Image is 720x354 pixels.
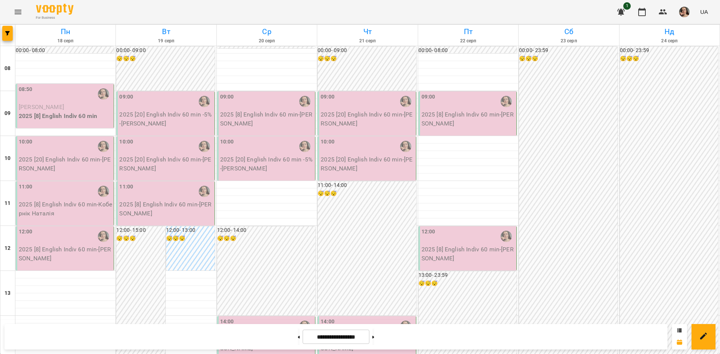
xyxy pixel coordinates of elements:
h6: 😴😴😴 [116,235,165,243]
img: Крикун Анна (а) [400,141,411,152]
h6: 13:00 - 23:59 [418,271,517,279]
h6: 😴😴😴 [166,235,215,243]
img: Крикун Анна (а) [400,96,411,107]
span: For Business [36,15,73,20]
p: 2025 [20] English Indiv 60 min -5% - [PERSON_NAME] [220,155,313,173]
h6: Нд [621,26,718,37]
h6: 11:00 - 14:00 [318,181,416,190]
h6: 20 серп [218,37,316,45]
h6: 21 серп [318,37,416,45]
h6: 00:00 - 08:00 [217,46,315,55]
span: [PERSON_NAME] [19,103,64,111]
h6: Пт [419,26,517,37]
p: 2025 [20] English Indiv 60 min - [PERSON_NAME] [321,155,414,173]
button: Menu [9,3,27,21]
h6: Пн [16,26,114,37]
img: Крикун Анна (а) [299,96,310,107]
h6: 😴😴😴 [318,190,416,198]
label: 10:00 [19,138,33,146]
h6: 😴😴😴 [620,55,718,63]
h6: 😴😴😴 [116,55,214,63]
span: 1 [623,2,631,10]
h6: 18 серп [16,37,114,45]
img: Крикун Анна (а) [199,186,210,197]
label: 10:00 [119,138,133,146]
label: 10:00 [220,138,234,146]
p: 2025 [20] English Indiv 60 min - [PERSON_NAME] [321,110,414,128]
h6: Сб [520,26,618,37]
h6: 19 серп [117,37,215,45]
p: 2025 [8] English Indiv 60 min - [PERSON_NAME] [19,245,112,263]
img: aaa0aa5797c5ce11638e7aad685b53dd.jpeg [679,7,690,17]
h6: 00:00 - 09:00 [318,46,416,55]
img: Крикун Анна (а) [98,186,109,197]
img: Крикун Анна (а) [98,231,109,242]
p: 2025 [8] English Indiv 60 min - [PERSON_NAME] [421,110,515,128]
span: UA [700,8,708,16]
p: 2025 [8] English Indiv 60 min - [PERSON_NAME] [421,245,515,263]
h6: 00:00 - 09:00 [116,46,214,55]
p: 2025 [20] English Indiv 60 min - [PERSON_NAME] [119,155,213,173]
h6: 12:00 - 13:00 [166,226,215,235]
label: 09:00 [220,93,234,101]
h6: 00:00 - 08:00 [16,46,114,55]
p: 2025 [20] English Indiv 60 min - [PERSON_NAME] [19,155,112,173]
h6: Ср [218,26,316,37]
h6: 08 [4,64,10,73]
h6: 00:00 - 23:59 [620,46,718,55]
img: Крикун Анна (а) [501,231,512,242]
h6: 13 [4,289,10,297]
h6: 😴😴😴 [519,55,617,63]
h6: 00:00 - 23:59 [519,46,617,55]
label: 09:00 [321,93,334,101]
h6: 12 [4,244,10,252]
label: 08:50 [19,85,33,94]
button: UA [697,5,711,19]
h6: 😴😴😴 [217,235,315,243]
h6: 09 [4,109,10,118]
img: Крикун Анна (а) [199,96,210,107]
label: 12:00 [19,228,33,236]
label: 09:00 [119,93,133,101]
img: Voopty Logo [36,4,73,15]
h6: 24 серп [621,37,718,45]
h6: 22 серп [419,37,517,45]
label: 09:00 [421,93,435,101]
label: 10:00 [321,138,334,146]
p: 2025 [20] English Indiv 60 min -5% - [PERSON_NAME] [119,110,213,128]
h6: 10 [4,154,10,163]
p: 2025 [8] English Indiv 60 min - [PERSON_NAME] [119,200,213,218]
h6: Вт [117,26,215,37]
p: 2025 [8] English Indiv 60 min - [PERSON_NAME] [220,110,313,128]
img: Крикун Анна (а) [501,96,512,107]
label: 14:00 [220,318,234,326]
h6: 😴😴😴 [318,55,416,63]
h6: 11 [4,199,10,208]
img: Крикун Анна (а) [98,141,109,152]
img: Крикун Анна (а) [199,141,210,152]
label: 11:00 [19,183,33,191]
label: 12:00 [421,228,435,236]
label: 11:00 [119,183,133,191]
h6: 23 серп [520,37,618,45]
h6: 12:00 - 14:00 [217,226,315,235]
img: Крикун Анна (а) [98,88,109,100]
label: 14:00 [321,318,334,326]
h6: Чт [318,26,416,37]
h6: 00:00 - 08:00 [418,46,517,55]
p: 2025 [8] English Indiv 60 min [19,112,112,121]
img: Крикун Анна (а) [299,141,310,152]
h6: 😴😴😴 [418,279,517,288]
